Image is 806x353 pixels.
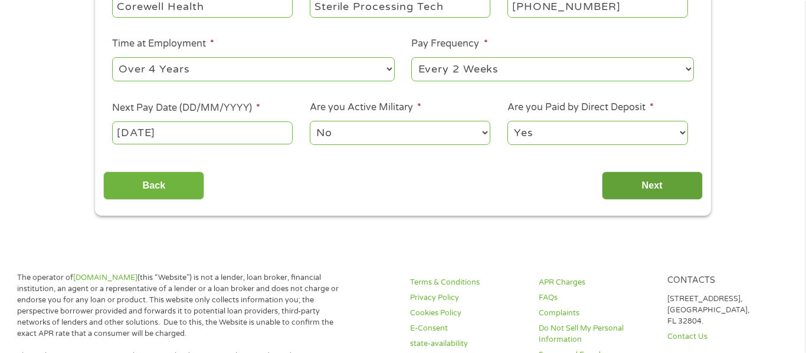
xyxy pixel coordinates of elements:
p: The operator of (this “Website”) is not a lender, loan broker, financial institution, an agent or... [17,272,350,339]
label: Are you Active Military [310,101,421,114]
label: Time at Employment [112,38,214,50]
label: Next Pay Date (DD/MM/YYYY) [112,102,260,114]
a: Privacy Policy [410,292,525,303]
a: Complaints [539,308,653,319]
label: Pay Frequency [411,38,487,50]
label: Are you Paid by Direct Deposit [507,101,654,114]
a: Cookies Policy [410,308,525,319]
a: Contact Us [667,331,782,342]
p: [STREET_ADDRESS], [GEOGRAPHIC_DATA], FL 32804. [667,293,782,327]
a: FAQs [539,292,653,303]
a: [DOMAIN_NAME] [73,273,137,282]
a: APR Charges [539,277,653,288]
a: E-Consent [410,323,525,334]
a: Terms & Conditions [410,277,525,288]
a: Do Not Sell My Personal Information [539,323,653,345]
h4: Contacts [667,275,782,286]
a: state-availability [410,338,525,349]
input: Back [103,171,204,200]
input: ---Click Here for Calendar --- [112,121,293,144]
input: Next [602,171,703,200]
